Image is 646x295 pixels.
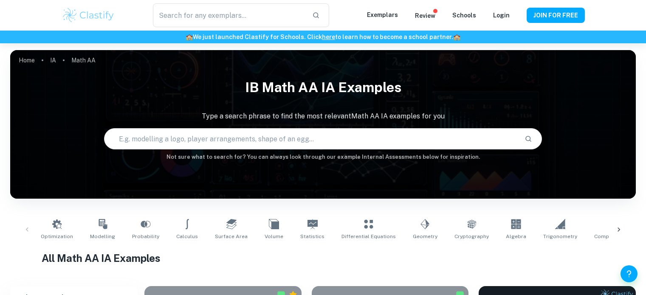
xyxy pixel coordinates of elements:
[50,54,56,66] a: IA
[415,11,435,20] p: Review
[10,153,636,161] h6: Not sure what to search for? You can always look through our example Internal Assessments below f...
[71,56,96,65] p: Math AA
[300,233,324,240] span: Statistics
[265,233,283,240] span: Volume
[19,54,35,66] a: Home
[341,233,396,240] span: Differential Equations
[41,233,73,240] span: Optimization
[215,233,248,240] span: Surface Area
[543,233,577,240] span: Trigonometry
[186,34,193,40] span: 🏫
[527,8,585,23] button: JOIN FOR FREE
[2,32,644,42] h6: We just launched Clastify for Schools. Click to learn how to become a school partner.
[453,34,460,40] span: 🏫
[322,34,335,40] a: here
[506,233,526,240] span: Algebra
[621,265,638,282] button: Help and Feedback
[493,12,510,19] a: Login
[132,233,159,240] span: Probability
[454,233,489,240] span: Cryptography
[104,127,518,151] input: E.g. modelling a logo, player arrangements, shape of an egg...
[521,132,536,146] button: Search
[10,111,636,121] p: Type a search phrase to find the most relevant Math AA IA examples for you
[90,233,115,240] span: Modelling
[594,233,641,240] span: Complex Numbers
[413,233,437,240] span: Geometry
[42,250,605,266] h1: All Math AA IA Examples
[10,74,636,101] h1: IB Math AA IA examples
[367,10,398,20] p: Exemplars
[153,3,305,27] input: Search for any exemplars...
[176,233,198,240] span: Calculus
[452,12,476,19] a: Schools
[62,7,116,24] img: Clastify logo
